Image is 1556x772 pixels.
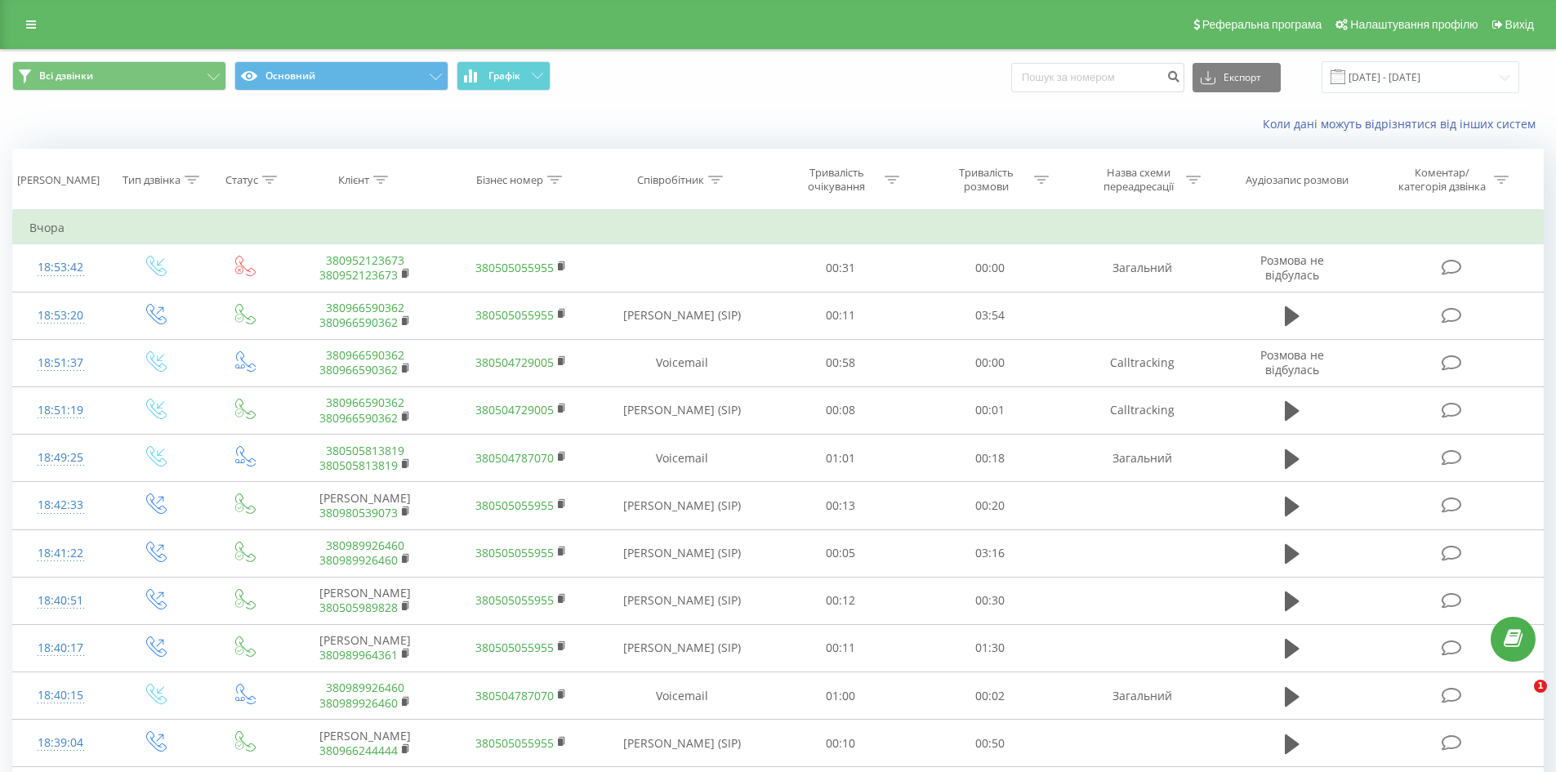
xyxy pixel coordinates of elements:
div: 18:39:04 [29,727,92,759]
a: Коли дані можуть відрізнятися вiд інших систем [1263,116,1544,132]
button: Експорт [1193,63,1281,92]
div: Тривалість розмови [943,166,1030,194]
span: Всі дзвінки [39,69,93,83]
td: 00:20 [916,482,1065,529]
div: [PERSON_NAME] [17,173,100,187]
div: Аудіозапис розмови [1246,173,1349,187]
span: 1 [1534,680,1547,693]
div: Назва схеми переадресації [1095,166,1182,194]
td: 00:11 [766,292,916,339]
div: 18:53:20 [29,300,92,332]
div: 18:51:19 [29,395,92,426]
button: Основний [234,61,448,91]
div: 18:40:51 [29,585,92,617]
div: 18:42:33 [29,489,92,521]
td: 00:02 [916,672,1065,720]
a: 380505055955 [475,545,554,560]
td: [PERSON_NAME] (SIP) [599,577,766,624]
td: 00:18 [916,435,1065,482]
td: 00:12 [766,577,916,624]
a: 380966590362 [326,347,404,363]
td: Загальний [1064,672,1219,720]
td: Загальний [1064,244,1219,292]
div: 18:40:15 [29,680,92,712]
td: [PERSON_NAME] (SIP) [599,720,766,767]
a: 380989926460 [319,695,398,711]
a: 380966590362 [319,315,398,330]
td: 00:10 [766,720,916,767]
td: [PERSON_NAME] (SIP) [599,292,766,339]
a: 380505813819 [319,457,398,473]
td: 03:16 [916,529,1065,577]
div: 18:53:42 [29,252,92,283]
td: [PERSON_NAME] [288,624,443,672]
a: 380966590362 [319,362,398,377]
td: 01:30 [916,624,1065,672]
span: Графік [488,70,520,82]
div: 18:40:17 [29,632,92,664]
a: 380989964361 [319,647,398,663]
td: 00:13 [766,482,916,529]
a: 380504729005 [475,355,554,370]
a: 380505813819 [326,443,404,458]
td: Voicemail [599,435,766,482]
a: 380989926460 [326,538,404,553]
button: Всі дзвінки [12,61,226,91]
td: [PERSON_NAME] (SIP) [599,624,766,672]
a: 380505055955 [475,260,554,275]
a: 380504729005 [475,402,554,417]
a: 380952123673 [326,252,404,268]
div: Статус [225,173,258,187]
td: [PERSON_NAME] [288,577,443,624]
a: 380504787070 [475,688,554,703]
td: 00:05 [766,529,916,577]
td: Voicemail [599,339,766,386]
td: 03:54 [916,292,1065,339]
button: Графік [457,61,551,91]
td: Voicemail [599,672,766,720]
a: 380504787070 [475,450,554,466]
a: 380952123673 [319,267,398,283]
a: 380505055955 [475,735,554,751]
td: [PERSON_NAME] (SIP) [599,482,766,529]
iframe: Intercom live chat [1500,680,1540,719]
span: Розмова не відбулась [1260,252,1324,283]
a: 380505055955 [475,307,554,323]
td: [PERSON_NAME] [288,482,443,529]
td: 00:11 [766,624,916,672]
a: 380989926460 [319,552,398,568]
a: 380966590362 [326,300,404,315]
a: 380966590362 [319,410,398,426]
td: Загальний [1064,435,1219,482]
td: Вчора [13,212,1544,244]
div: Співробітник [637,173,704,187]
div: Бізнес номер [476,173,543,187]
td: 00:58 [766,339,916,386]
span: Реферальна програма [1202,18,1322,31]
a: 380505055955 [475,592,554,608]
div: Тип дзвінка [123,173,181,187]
td: [PERSON_NAME] (SIP) [599,386,766,434]
div: Тривалість очікування [793,166,881,194]
td: [PERSON_NAME] (SIP) [599,529,766,577]
td: 00:01 [916,386,1065,434]
td: 01:01 [766,435,916,482]
div: Коментар/категорія дзвінка [1394,166,1490,194]
a: 380980539073 [319,505,398,520]
td: 00:31 [766,244,916,292]
a: 380505055955 [475,498,554,513]
a: 380505055955 [475,640,554,655]
div: 18:51:37 [29,347,92,379]
div: Клієнт [338,173,369,187]
a: 380966244444 [319,743,398,758]
td: 00:08 [766,386,916,434]
span: Налаштування профілю [1350,18,1478,31]
a: 380966590362 [326,395,404,410]
span: Розмова не відбулась [1260,347,1324,377]
td: Calltracking [1064,386,1219,434]
div: 18:49:25 [29,442,92,474]
a: 380505989828 [319,600,398,615]
span: Вихід [1505,18,1534,31]
div: 18:41:22 [29,538,92,569]
td: 00:00 [916,339,1065,386]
